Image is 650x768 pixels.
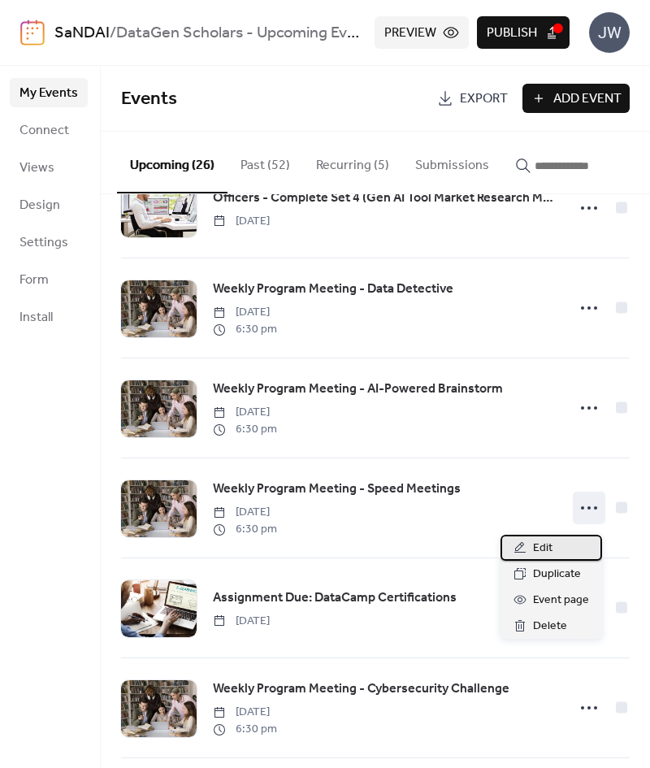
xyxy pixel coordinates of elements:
a: Export [429,84,516,113]
span: [DATE] [213,213,270,230]
span: Edit [533,539,552,558]
span: My Events [19,84,78,103]
span: Weekly Program Meeting - Data Detective [213,280,453,299]
button: Publish [477,16,570,49]
a: Officers - Complete Set 4 (Gen AI Tool Market Research Micro-job) [213,188,557,209]
a: Connect [10,115,88,145]
span: Design [19,196,60,215]
span: Events [121,81,177,117]
a: SaNDAI [54,18,110,49]
button: Add Event [522,84,630,113]
span: Form [19,271,49,290]
span: [DATE] [213,404,277,421]
a: Design [10,190,88,219]
b: DataGen Scholars - Upcoming Events [116,18,379,49]
span: Weekly Program Meeting - Speed Meetings [213,479,461,499]
img: logo [20,20,45,46]
a: Assignment Due: DataCamp Certifications [213,588,457,609]
span: 6:30 pm [213,721,277,738]
a: Views [10,153,88,182]
span: [DATE] [213,613,270,630]
span: 6:30 pm [213,421,277,438]
span: Settings [19,233,68,253]
span: 6:30 pm [213,521,277,538]
span: Officers - Complete Set 4 (Gen AI Tool Market Research Micro-job) [213,189,557,208]
button: Submissions [402,132,502,192]
span: Assignment Due: DataCamp Certifications [213,588,457,608]
button: Preview [375,16,469,49]
button: Upcoming (26) [117,132,227,193]
a: My Events [10,78,88,107]
span: Preview [384,24,436,43]
div: JW [589,12,630,53]
span: Weekly Program Meeting - Cybersecurity Challenge [213,679,509,699]
span: Views [19,158,54,178]
span: [DATE] [213,304,277,321]
span: Delete [533,617,567,636]
span: Event page [533,591,589,610]
span: [DATE] [213,504,277,521]
span: Export [460,89,508,109]
span: Publish [487,24,537,43]
a: Weekly Program Meeting - Speed Meetings [213,479,461,500]
span: [DATE] [213,704,277,721]
b: / [110,18,116,49]
span: Install [19,308,53,328]
span: Weekly Program Meeting - AI-Powered Brainstorm [213,380,503,399]
span: Connect [19,121,69,141]
span: 6:30 pm [213,321,277,338]
button: Past (52) [227,132,303,192]
a: Weekly Program Meeting - Cybersecurity Challenge [213,679,509,700]
span: Duplicate [533,565,581,584]
a: Settings [10,228,88,257]
a: Form [10,265,88,294]
button: Recurring (5) [303,132,402,192]
a: Weekly Program Meeting - AI-Powered Brainstorm [213,379,503,400]
span: Add Event [553,89,622,109]
a: Weekly Program Meeting - Data Detective [213,279,453,300]
a: Install [10,302,88,332]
